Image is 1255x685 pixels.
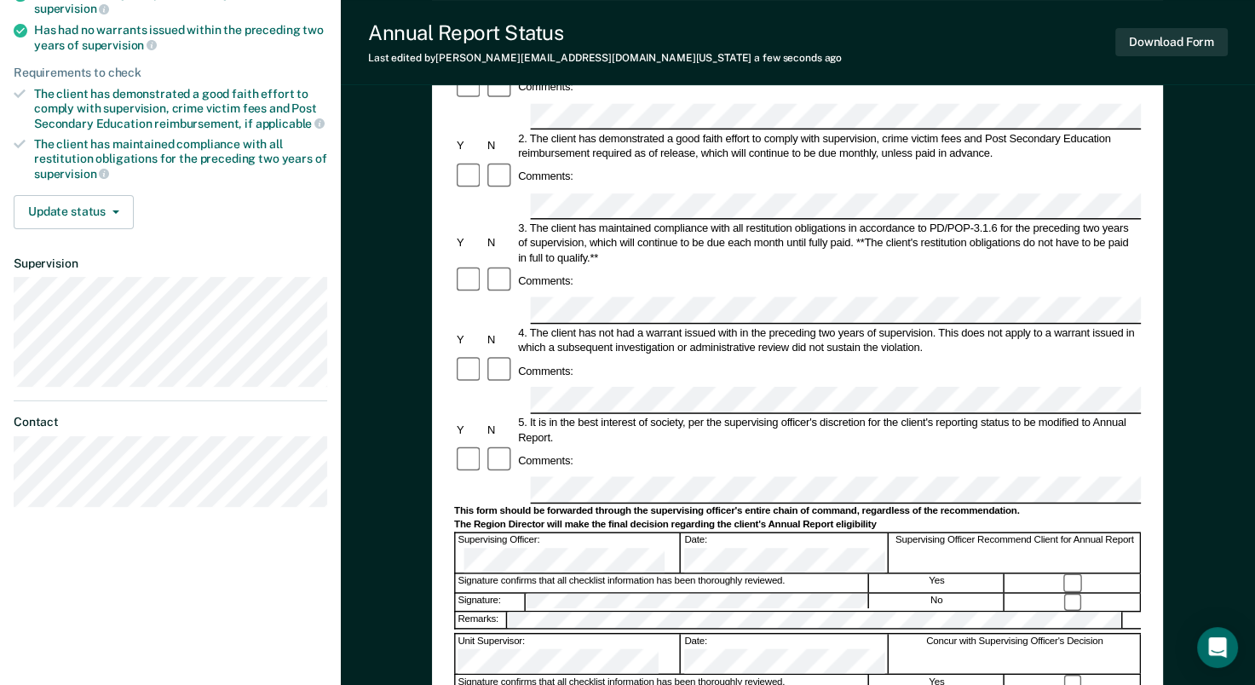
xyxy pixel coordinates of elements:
[754,52,842,64] span: a few seconds ago
[516,453,576,468] div: Comments:
[485,138,515,153] div: N
[14,256,327,271] dt: Supervision
[34,167,109,181] span: supervision
[456,613,508,628] div: Remarks:
[456,634,682,673] div: Unit Supervisor:
[34,137,327,181] div: The client has maintained compliance with all restitution obligations for the preceding two years of
[516,79,576,94] div: Comments:
[34,2,109,15] span: supervision
[516,221,1142,265] div: 3. The client has maintained compliance with all restitution obligations in accordance to PD/POP-...
[368,20,842,45] div: Annual Report Status
[454,504,1141,517] div: This form should be forwarded through the supervising officer's entire chain of command, regardle...
[14,415,327,429] dt: Contact
[14,195,134,229] button: Update status
[34,23,327,52] div: Has had no warrants issued within the preceding two years of
[516,273,576,288] div: Comments:
[456,574,869,592] div: Signature confirms that all checklist information has been thoroughly reviewed.
[485,332,515,347] div: N
[82,38,157,52] span: supervision
[516,131,1142,161] div: 2. The client has demonstrated a good faith effort to comply with supervision, crime victim fees ...
[485,422,515,436] div: N
[516,170,576,184] div: Comments:
[454,235,485,250] div: Y
[870,574,1005,592] div: Yes
[516,415,1142,445] div: 5. It is in the best interest of society, per the supervising officer's discretion for the client...
[14,66,327,80] div: Requirements to check
[454,138,485,153] div: Y
[1197,627,1238,668] div: Open Intercom Messenger
[256,117,325,130] span: applicable
[516,364,576,378] div: Comments:
[1115,28,1228,56] button: Download Form
[456,594,526,612] div: Signature:
[454,422,485,436] div: Y
[454,518,1141,531] div: The Region Director will make the final decision regarding the client's Annual Report eligibility
[870,594,1005,612] div: No
[368,52,842,64] div: Last edited by [PERSON_NAME][EMAIL_ADDRESS][DOMAIN_NAME][US_STATE]
[682,533,889,573] div: Date:
[34,87,327,130] div: The client has demonstrated a good faith effort to comply with supervision, crime victim fees and...
[889,634,1141,673] div: Concur with Supervising Officer's Decision
[485,235,515,250] div: N
[454,332,485,347] div: Y
[889,533,1141,573] div: Supervising Officer Recommend Client for Annual Report
[516,325,1142,354] div: 4. The client has not had a warrant issued with in the preceding two years of supervision. This d...
[682,634,889,673] div: Date:
[456,533,682,573] div: Supervising Officer:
